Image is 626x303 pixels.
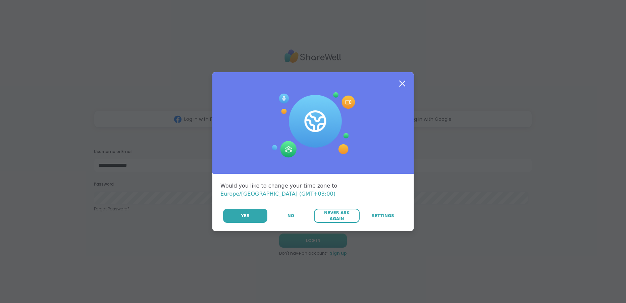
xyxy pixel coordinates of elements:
[268,209,313,223] button: No
[372,213,394,219] span: Settings
[223,209,267,223] button: Yes
[241,213,250,219] span: Yes
[271,92,355,158] img: Session Experience
[317,210,356,222] span: Never Ask Again
[288,213,294,219] span: No
[220,191,335,197] span: Europe/[GEOGRAPHIC_DATA] (GMT+03:00)
[360,209,406,223] a: Settings
[220,182,406,198] div: Would you like to change your time zone to
[314,209,359,223] button: Never Ask Again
